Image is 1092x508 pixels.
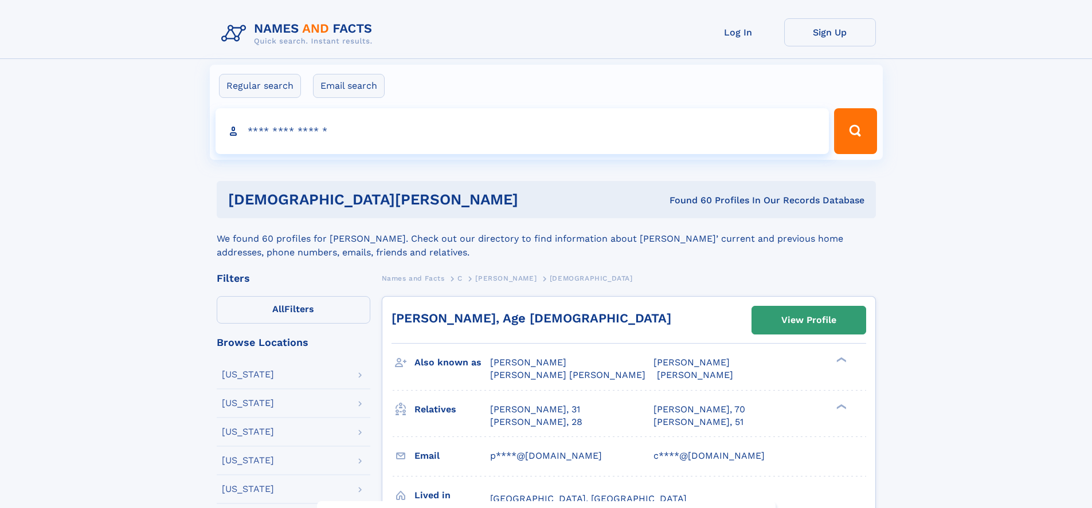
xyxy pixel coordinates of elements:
[490,369,645,380] span: [PERSON_NAME] [PERSON_NAME]
[414,446,490,466] h3: Email
[313,74,385,98] label: Email search
[490,357,566,368] span: [PERSON_NAME]
[784,18,876,46] a: Sign Up
[414,353,490,372] h3: Also known as
[217,296,370,324] label: Filters
[657,369,733,380] span: [PERSON_NAME]
[217,273,370,283] div: Filters
[457,274,463,282] span: C
[457,271,463,285] a: C
[490,403,580,416] a: [PERSON_NAME], 31
[414,400,490,419] h3: Relatives
[222,427,274,436] div: [US_STATE]
[414,486,490,505] h3: Lived in
[833,403,847,410] div: ❯
[752,306,866,334] a: View Profile
[272,304,284,314] span: All
[550,274,633,282] span: [DEMOGRAPHIC_DATA]
[217,337,370,348] div: Browse Locations
[217,218,876,259] div: We found 60 profiles for [PERSON_NAME]. Check out our directory to find information about [PERSON...
[594,194,864,207] div: Found 60 Profiles In Our Records Database
[490,493,687,504] span: [GEOGRAPHIC_DATA], [GEOGRAPHIC_DATA]
[692,18,784,46] a: Log In
[834,108,876,154] button: Search Button
[222,370,274,379] div: [US_STATE]
[228,192,594,207] h1: [DEMOGRAPHIC_DATA][PERSON_NAME]
[222,456,274,465] div: [US_STATE]
[222,485,274,494] div: [US_STATE]
[653,357,730,368] span: [PERSON_NAME]
[222,399,274,408] div: [US_STATE]
[382,271,445,285] a: Names and Facts
[653,416,743,428] a: [PERSON_NAME], 51
[490,416,582,428] a: [PERSON_NAME], 28
[217,18,382,49] img: Logo Names and Facts
[833,356,847,364] div: ❯
[392,311,671,325] a: [PERSON_NAME], Age [DEMOGRAPHIC_DATA]
[653,403,745,416] a: [PERSON_NAME], 70
[216,108,829,154] input: search input
[475,274,537,282] span: [PERSON_NAME]
[475,271,537,285] a: [PERSON_NAME]
[781,307,836,333] div: View Profile
[219,74,301,98] label: Regular search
